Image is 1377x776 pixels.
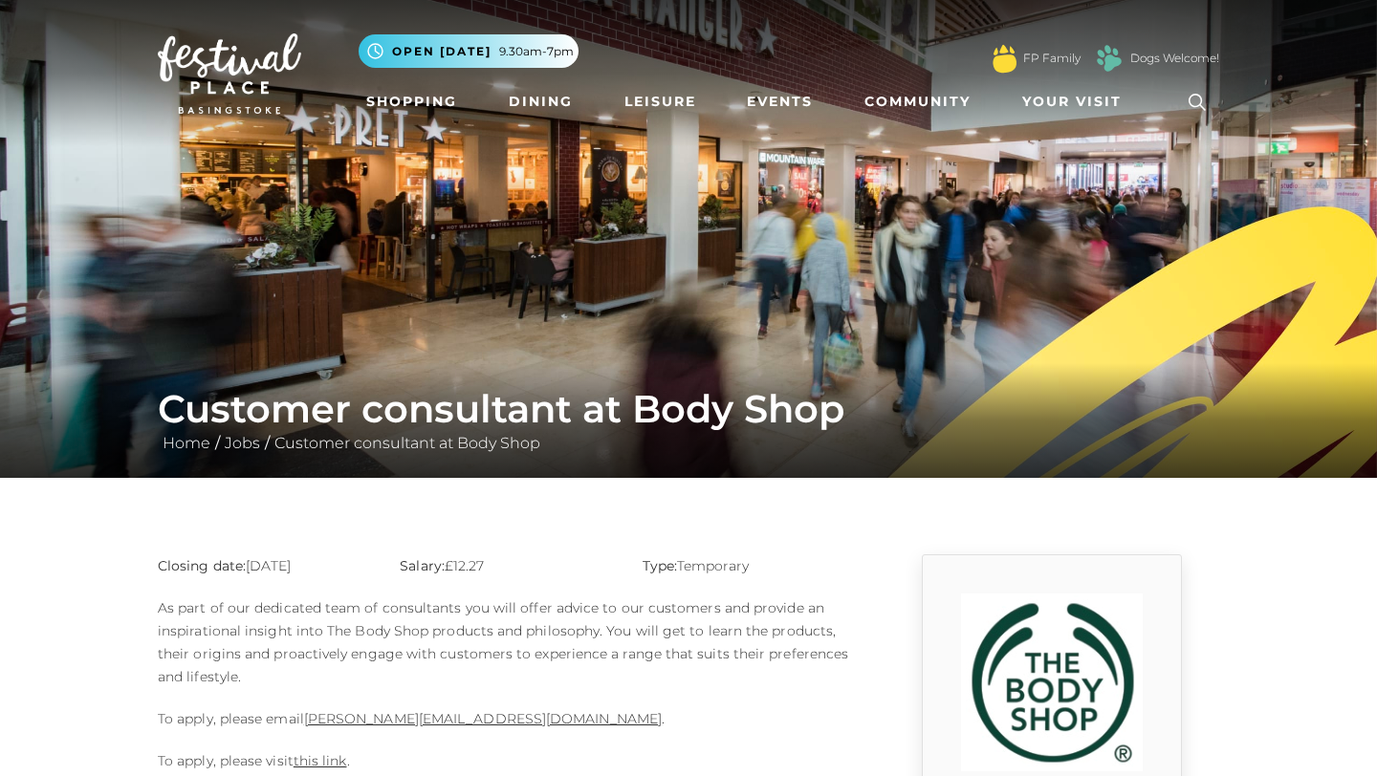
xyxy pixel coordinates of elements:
p: As part of our dedicated team of consultants you will offer advice to our customers and provide a... [158,596,856,688]
strong: Type: [643,557,677,574]
strong: Closing date: [158,557,246,574]
button: Open [DATE] 9.30am-7pm [359,34,579,68]
a: FP Family [1023,50,1081,67]
p: To apply, please visit . [158,749,856,772]
img: Festival Place Logo [158,33,301,114]
img: 9_1554819459_jw5k.png [961,593,1143,771]
span: 9.30am-7pm [499,43,574,60]
a: Leisure [617,84,704,119]
a: Events [739,84,820,119]
span: Your Visit [1022,92,1122,112]
h1: Customer consultant at Body Shop [158,386,1219,432]
p: [DATE] [158,554,371,577]
a: Your Visit [1015,84,1139,119]
a: Home [158,434,215,452]
strong: Salary: [400,557,445,574]
div: / / [143,386,1234,455]
p: £12.27 [400,554,613,577]
p: To apply, please email . [158,707,856,730]
a: this link [294,752,347,769]
a: Customer consultant at Body Shop [270,434,545,452]
a: [PERSON_NAME][EMAIL_ADDRESS][DOMAIN_NAME] [304,710,662,727]
a: Community [857,84,978,119]
a: Jobs [220,434,265,452]
a: Dogs Welcome! [1130,50,1219,67]
span: Open [DATE] [392,43,492,60]
p: Temporary [643,554,856,577]
a: Shopping [359,84,465,119]
a: Dining [501,84,580,119]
